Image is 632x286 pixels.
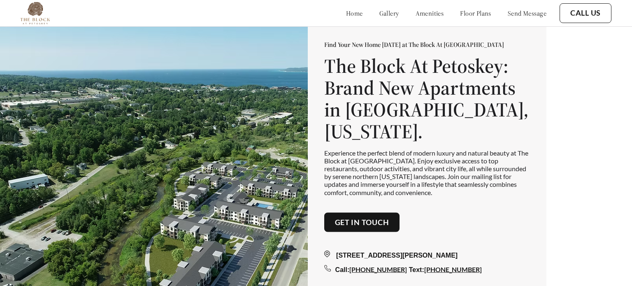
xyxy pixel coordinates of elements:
p: Experience the perfect blend of modern luxury and natural beauty at The Block at [GEOGRAPHIC_DATA... [324,149,530,196]
a: floor plans [460,9,491,17]
a: Get in touch [335,218,389,227]
h1: The Block At Petoskey: Brand New Apartments in [GEOGRAPHIC_DATA], [US_STATE]. [324,55,530,142]
span: Text: [409,266,424,273]
a: [PHONE_NUMBER] [349,265,407,273]
img: The%20Block%20at%20Petoskey%20Logo%20-%20Transparent%20Background%20(1).png [21,2,50,24]
button: Get in touch [324,212,400,232]
div: [STREET_ADDRESS][PERSON_NAME] [324,251,530,260]
a: Call Us [570,9,601,18]
a: home [346,9,363,17]
a: send message [508,9,546,17]
a: [PHONE_NUMBER] [424,265,482,273]
p: Find Your New Home [DATE] at The Block At [GEOGRAPHIC_DATA] [324,40,530,49]
button: Call Us [560,3,611,23]
a: amenities [416,9,444,17]
a: gallery [379,9,399,17]
span: Call: [335,266,350,273]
